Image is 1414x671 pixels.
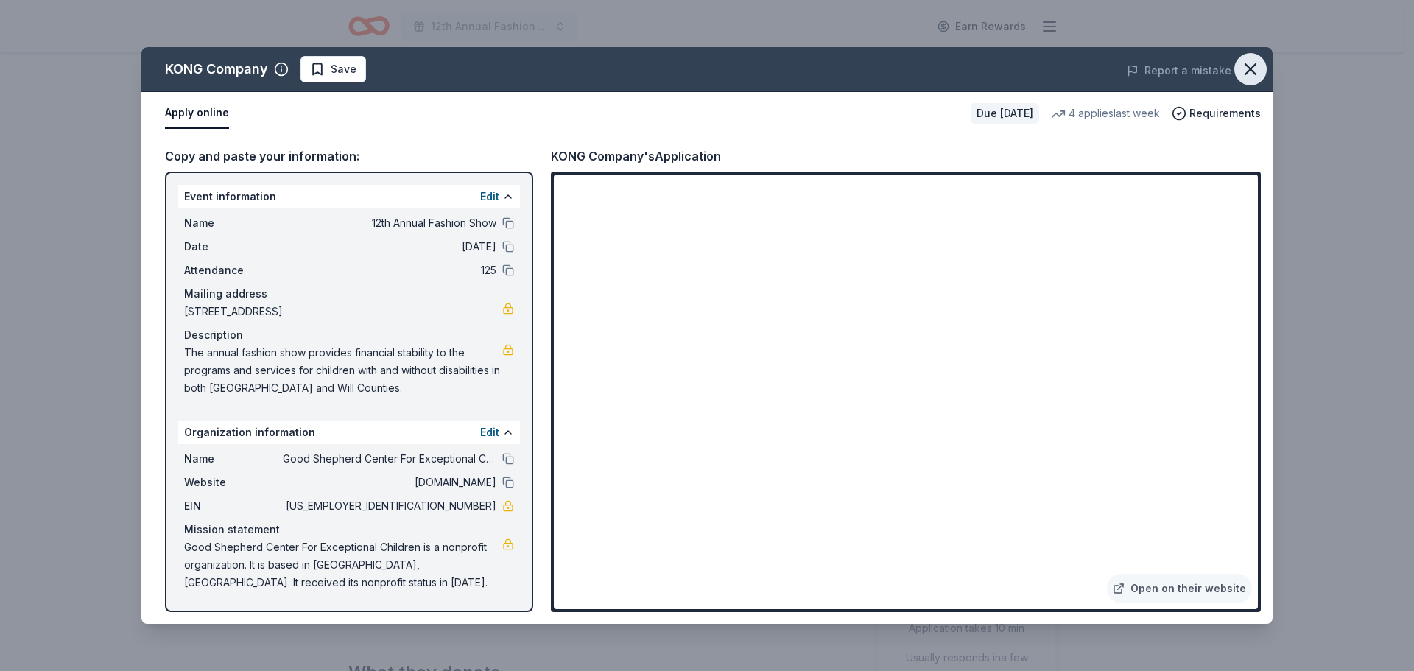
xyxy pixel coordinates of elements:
span: Save [331,60,356,78]
span: Good Shepherd Center For Exceptional Children [283,450,496,468]
div: Description [184,326,514,344]
div: Event information [178,185,520,208]
span: [STREET_ADDRESS] [184,303,502,320]
button: Apply online [165,98,229,129]
span: [DOMAIN_NAME] [283,474,496,491]
span: [DATE] [283,238,496,256]
span: Website [184,474,283,491]
div: KONG Company's Application [551,147,721,166]
span: [US_EMPLOYER_IDENTIFICATION_NUMBER] [283,497,496,515]
button: Save [300,56,366,82]
button: Edit [480,188,499,205]
span: Attendance [184,261,283,279]
span: Requirements [1189,105,1261,122]
span: 12th Annual Fashion Show [283,214,496,232]
span: Date [184,238,283,256]
button: Edit [480,424,499,441]
button: Requirements [1172,105,1261,122]
a: Open on their website [1107,574,1252,603]
div: Organization information [178,421,520,444]
div: KONG Company [165,57,268,81]
div: Mission statement [184,521,514,538]
div: 4 applies last week [1051,105,1160,122]
span: EIN [184,497,283,515]
span: Name [184,214,283,232]
div: Due [DATE] [971,103,1039,124]
span: Name [184,450,283,468]
button: Report a mistake [1127,62,1231,80]
div: Copy and paste your information: [165,147,533,166]
span: The annual fashion show provides financial stability to the programs and services for children wi... [184,344,502,397]
div: Mailing address [184,285,514,303]
span: 125 [283,261,496,279]
span: Good Shepherd Center For Exceptional Children is a nonprofit organization. It is based in [GEOGRA... [184,538,502,591]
